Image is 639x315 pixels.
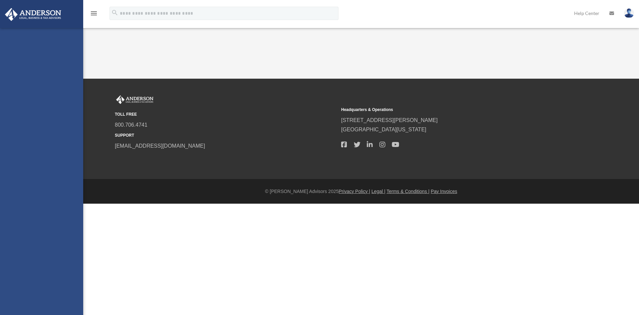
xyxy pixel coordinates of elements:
small: Headquarters & Operations [341,106,563,113]
i: menu [90,9,98,17]
a: 800.706.4741 [115,122,147,128]
a: [EMAIL_ADDRESS][DOMAIN_NAME] [115,143,205,149]
i: search [111,9,118,16]
small: SUPPORT [115,132,336,139]
a: Legal | [371,189,385,194]
a: [STREET_ADDRESS][PERSON_NAME] [341,117,438,123]
img: User Pic [624,8,634,18]
img: Anderson Advisors Platinum Portal [115,95,155,104]
img: Anderson Advisors Platinum Portal [3,8,63,21]
a: [GEOGRAPHIC_DATA][US_STATE] [341,127,426,132]
a: menu [90,12,98,17]
a: Terms & Conditions | [387,189,430,194]
a: Pay Invoices [431,189,457,194]
small: TOLL FREE [115,111,336,118]
div: © [PERSON_NAME] Advisors 2025 [83,187,639,196]
a: Privacy Policy | [339,189,370,194]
